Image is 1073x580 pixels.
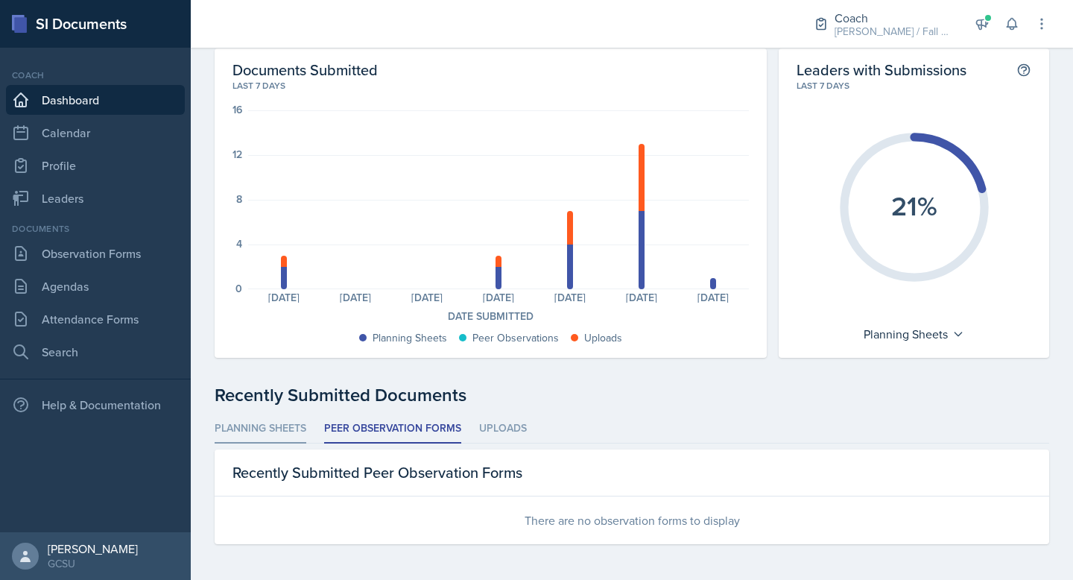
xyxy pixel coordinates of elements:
a: Profile [6,151,185,180]
a: Observation Forms [6,239,185,268]
div: 8 [236,194,242,204]
div: [DATE] [606,292,677,303]
div: Last 7 days [797,79,1031,92]
div: GCSU [48,556,138,571]
div: 16 [232,104,242,115]
h2: Leaders with Submissions [797,60,966,79]
a: Agendas [6,271,185,301]
div: Documents [6,222,185,236]
h2: Documents Submitted [232,60,749,79]
li: Planning Sheets [215,414,306,444]
div: [DATE] [534,292,606,303]
div: Recently Submitted Documents [215,382,1049,409]
div: [DATE] [391,292,463,303]
div: Help & Documentation [6,390,185,420]
div: 12 [232,149,242,160]
div: [PERSON_NAME] [48,541,138,556]
div: Uploads [584,330,622,346]
div: [PERSON_NAME] / Fall 2025 [835,24,954,40]
div: Coach [6,69,185,82]
div: [DATE] [463,292,534,303]
div: Last 7 days [232,79,749,92]
div: Coach [835,9,954,27]
a: Search [6,337,185,367]
div: 0 [235,283,242,294]
div: [DATE] [320,292,391,303]
div: 4 [236,239,242,249]
div: Planning Sheets [856,322,972,346]
div: Recently Submitted Peer Observation Forms [215,450,1049,497]
a: Attendance Forms [6,304,185,334]
div: Peer Observations [472,330,559,346]
a: Leaders [6,183,185,213]
div: Date Submitted [232,309,749,324]
div: [DATE] [677,292,749,303]
li: Peer Observation Forms [324,414,461,444]
text: 21% [891,186,937,225]
div: [DATE] [248,292,320,303]
a: Calendar [6,118,185,148]
li: Uploads [479,414,527,444]
a: Dashboard [6,85,185,115]
div: Planning Sheets [373,330,447,346]
div: There are no observation forms to display [215,497,1049,544]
